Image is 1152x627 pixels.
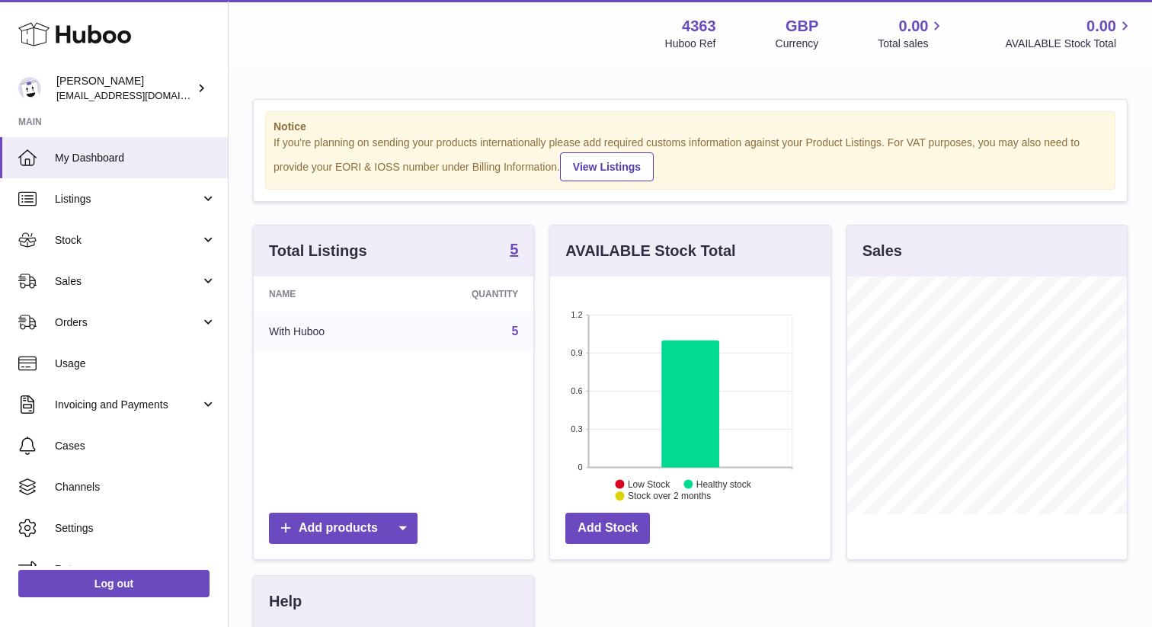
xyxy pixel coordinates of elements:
[55,151,216,165] span: My Dashboard
[565,513,650,544] a: Add Stock
[55,357,216,371] span: Usage
[55,315,200,330] span: Orders
[696,478,752,489] text: Healthy stock
[628,491,711,501] text: Stock over 2 months
[55,439,216,453] span: Cases
[571,348,583,357] text: 0.9
[254,277,402,312] th: Name
[682,16,716,37] strong: 4363
[55,398,200,412] span: Invoicing and Payments
[274,120,1107,134] strong: Notice
[402,277,534,312] th: Quantity
[899,16,929,37] span: 0.00
[55,480,216,494] span: Channels
[878,16,946,51] a: 0.00 Total sales
[269,513,418,544] a: Add products
[18,570,210,597] a: Log out
[510,242,518,260] a: 5
[565,241,735,261] h3: AVAILABLE Stock Total
[510,242,518,257] strong: 5
[55,233,200,248] span: Stock
[878,37,946,51] span: Total sales
[254,312,402,351] td: With Huboo
[578,462,583,472] text: 0
[511,325,518,337] a: 5
[571,386,583,395] text: 0.6
[786,16,818,37] strong: GBP
[56,89,224,101] span: [EMAIL_ADDRESS][DOMAIN_NAME]
[18,77,41,100] img: jen.canfor@pendo.io
[1086,16,1116,37] span: 0.00
[56,74,194,103] div: [PERSON_NAME]
[560,152,654,181] a: View Listings
[55,562,216,577] span: Returns
[269,241,367,261] h3: Total Listings
[776,37,819,51] div: Currency
[1005,16,1134,51] a: 0.00 AVAILABLE Stock Total
[274,136,1107,181] div: If you're planning on sending your products internationally please add required customs informati...
[628,478,670,489] text: Low Stock
[862,241,902,261] h3: Sales
[665,37,716,51] div: Huboo Ref
[571,424,583,433] text: 0.3
[571,310,583,319] text: 1.2
[269,591,302,612] h3: Help
[1005,37,1134,51] span: AVAILABLE Stock Total
[55,192,200,206] span: Listings
[55,521,216,536] span: Settings
[55,274,200,289] span: Sales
